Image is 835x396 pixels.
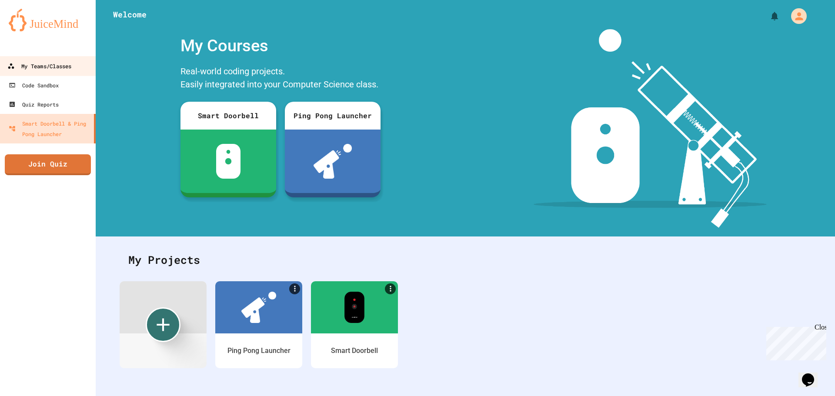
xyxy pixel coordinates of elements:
div: My Projects [120,243,811,277]
img: logo-orange.svg [9,9,87,31]
div: Smart Doorbell & Ping Pong Launcher [9,118,90,139]
div: Code Sandbox [9,80,59,90]
a: More [385,283,396,294]
div: My Teams/Classes [7,61,71,72]
iframe: chat widget [763,323,826,360]
img: sdb-real-colors.png [344,292,365,323]
a: MoreSmart Doorbell [311,281,398,368]
div: My Courses [176,29,385,63]
div: My Account [782,6,809,26]
img: banner-image-my-projects.png [534,29,767,228]
div: Chat with us now!Close [3,3,60,55]
div: Real-world coding projects. Easily integrated into your Computer Science class. [176,63,385,95]
div: Quiz Reports [9,99,59,110]
div: Ping Pong Launcher [285,102,381,130]
a: Join Quiz [5,154,91,175]
div: Smart Doorbell [180,102,276,130]
div: Ping Pong Launcher [227,346,291,356]
a: MorePing Pong Launcher [215,281,302,368]
div: Create new [146,307,180,342]
img: ppl-with-ball.png [314,144,352,179]
img: ppl-with-ball.png [241,292,276,323]
img: sdb-white.svg [216,144,241,179]
div: Smart Doorbell [331,346,378,356]
a: More [289,283,300,294]
div: My Notifications [753,9,782,23]
iframe: chat widget [798,361,826,387]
